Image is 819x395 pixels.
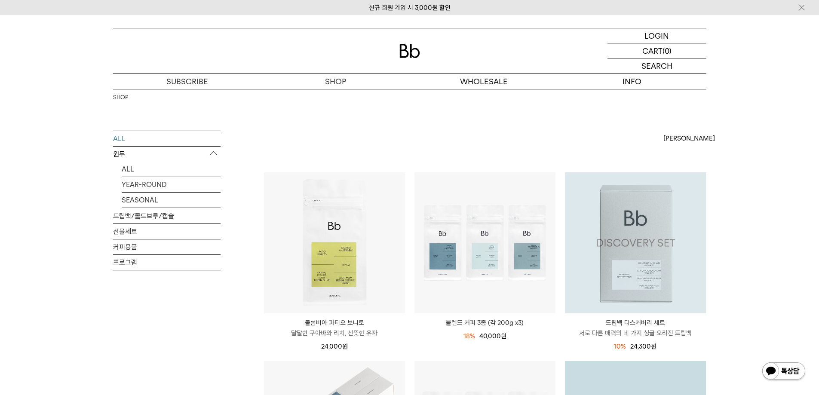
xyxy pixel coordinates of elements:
[761,361,806,382] img: 카카오톡 채널 1:1 채팅 버튼
[113,255,221,270] a: 프로그램
[113,93,128,102] a: SHOP
[479,332,506,340] span: 40,000
[369,4,451,12] a: 신규 회원 가입 시 3,000원 할인
[501,332,506,340] span: 원
[113,147,221,162] p: 원두
[122,177,221,192] a: YEAR-ROUND
[663,43,672,58] p: (0)
[565,318,706,338] a: 드립백 디스커버리 세트 서로 다른 매력의 네 가지 싱글 오리진 드립백
[651,343,656,350] span: 원
[414,172,555,313] img: 블렌드 커피 3종 (각 200g x3)
[113,239,221,254] a: 커피용품
[264,318,405,338] a: 콜롬비아 파티오 보니토 달달한 구아바와 리치, 산뜻한 유자
[264,328,405,338] p: 달달한 구아바와 리치, 산뜻한 유자
[663,133,715,144] span: [PERSON_NAME]
[641,58,672,73] p: SEARCH
[342,343,348,350] span: 원
[565,318,706,328] p: 드립백 디스커버리 세트
[113,224,221,239] a: 선물세트
[261,74,410,89] a: SHOP
[607,43,706,58] a: CART (0)
[565,172,706,313] a: 드립백 디스커버리 세트
[607,28,706,43] a: LOGIN
[122,193,221,208] a: SEASONAL
[630,343,656,350] span: 24,300
[113,131,221,146] a: ALL
[264,318,405,328] p: 콜롬비아 파티오 보니토
[565,172,706,313] img: 1000001174_add2_035.jpg
[642,43,663,58] p: CART
[558,74,706,89] p: INFO
[614,341,626,352] div: 10%
[113,74,261,89] a: SUBSCRIBE
[644,28,669,43] p: LOGIN
[113,208,221,224] a: 드립백/콜드브루/캡슐
[264,172,405,313] img: 콜롬비아 파티오 보니토
[321,343,348,350] span: 24,000
[410,74,558,89] p: WHOLESALE
[399,44,420,58] img: 로고
[122,162,221,177] a: ALL
[414,318,555,328] a: 블렌드 커피 3종 (각 200g x3)
[565,328,706,338] p: 서로 다른 매력의 네 가지 싱글 오리진 드립백
[463,331,475,341] div: 18%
